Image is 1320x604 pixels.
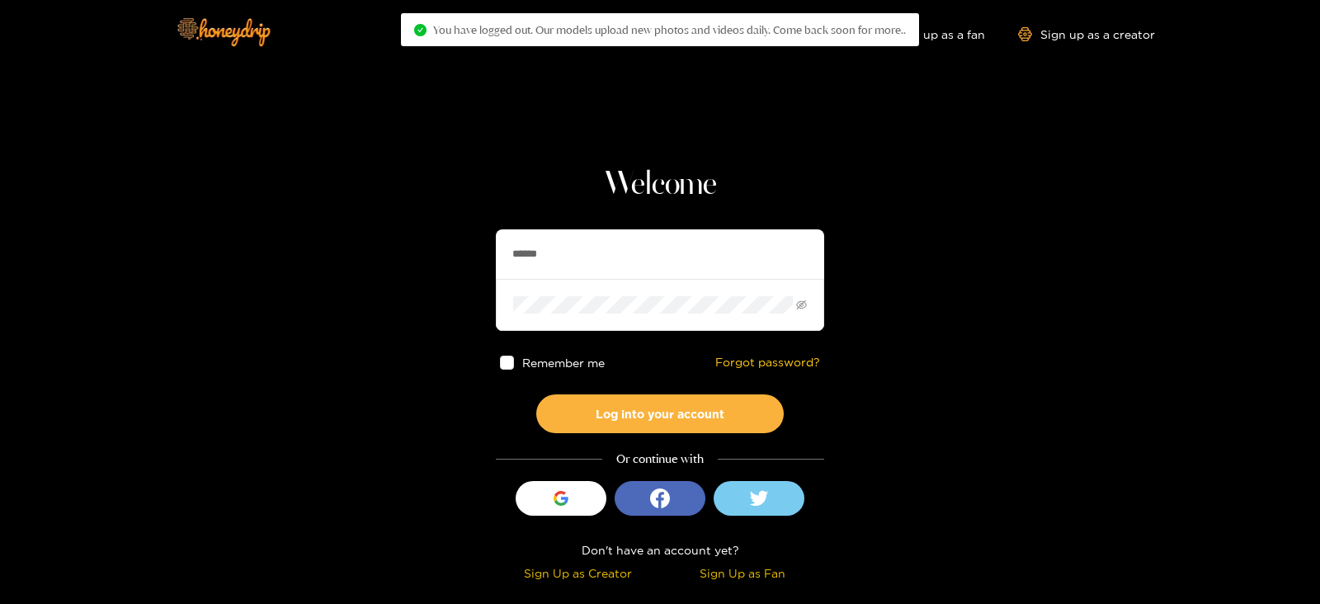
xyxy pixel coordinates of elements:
span: Remember me [522,356,605,369]
div: Don't have an account yet? [496,540,824,559]
div: Sign Up as Fan [664,564,820,583]
div: Sign Up as Creator [500,564,656,583]
a: Sign up as a fan [872,27,985,41]
span: You have logged out. Our models upload new photos and videos daily. Come back soon for more.. [433,23,906,36]
div: Or continue with [496,450,824,469]
a: Forgot password? [715,356,820,370]
h1: Welcome [496,165,824,205]
span: eye-invisible [796,300,807,310]
a: Sign up as a creator [1018,27,1155,41]
span: check-circle [414,24,427,36]
button: Log into your account [536,394,784,433]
